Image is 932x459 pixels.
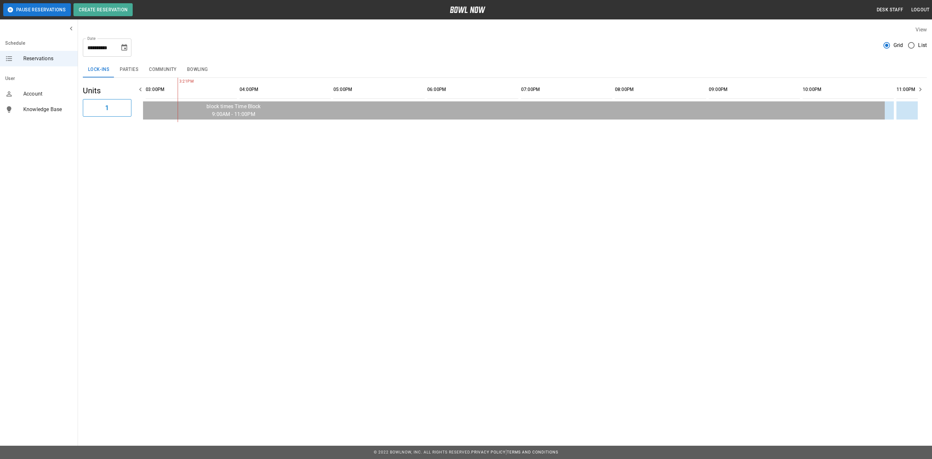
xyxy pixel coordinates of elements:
[471,450,505,454] a: Privacy Policy
[450,6,485,13] img: logo
[507,450,558,454] a: Terms and Conditions
[144,62,182,77] button: Community
[182,62,213,77] button: Bowling
[178,78,179,85] span: 3:21PM
[118,41,131,54] button: Choose date, selected date is Sep 11, 2025
[115,62,144,77] button: Parties
[893,41,903,49] span: Grid
[915,27,927,33] label: View
[83,86,131,96] h5: Units
[874,4,906,16] button: Desk Staff
[374,450,471,454] span: © 2022 BowlNow, Inc. All Rights Reserved.
[909,4,932,16] button: Logout
[918,41,927,49] span: List
[83,62,927,77] div: inventory tabs
[83,62,115,77] button: Lock-ins
[23,106,72,113] span: Knowledge Base
[73,3,133,16] button: Create Reservation
[105,103,109,113] h6: 1
[3,3,71,16] button: Pause Reservations
[23,90,72,98] span: Account
[23,55,72,63] span: Reservations
[83,99,131,117] button: 1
